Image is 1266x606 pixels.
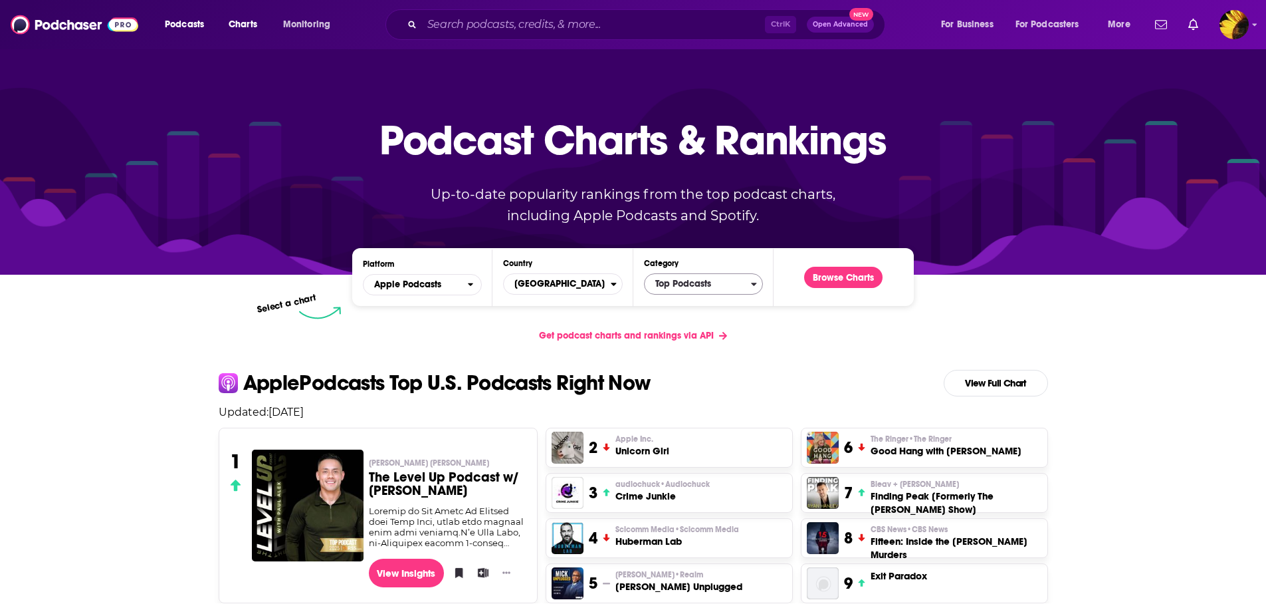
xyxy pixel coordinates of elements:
span: Logged in as ARMSquadcast [1219,10,1249,39]
button: Add to List [473,563,486,583]
h2: Platforms [363,274,482,295]
span: [PERSON_NAME] [615,569,703,580]
h3: 5 [589,573,597,593]
button: open menu [1007,14,1099,35]
span: Charts [229,15,257,34]
span: • Scicomm Media [675,525,739,534]
span: Podcasts [165,15,204,34]
a: Show notifications dropdown [1183,13,1204,36]
button: Browse Charts [804,267,883,288]
span: audiochuck [615,479,710,490]
p: Updated: [DATE] [208,406,1059,418]
img: Unicorn Girl [552,432,583,464]
span: For Business [941,15,994,34]
span: [GEOGRAPHIC_DATA] [504,273,610,295]
img: Crime Junkie [552,477,583,509]
button: open menu [1099,14,1147,35]
a: CBS News•CBS NewsFifteen: Inside the [PERSON_NAME] Murders [871,524,1041,561]
h3: 8 [844,528,853,548]
span: Ctrl K [765,16,796,33]
h3: Finding Peak [Formerly The [PERSON_NAME] Show] [871,490,1041,516]
p: The Ringer • The Ringer [871,434,1021,444]
img: Mick Unplugged [552,567,583,599]
a: audiochuck•AudiochuckCrime Junkie [615,479,710,503]
img: Podchaser - Follow, Share and Rate Podcasts [11,12,138,37]
span: The Ringer [871,434,952,444]
h3: 2 [589,438,597,458]
a: View Insights [369,559,444,587]
span: Get podcast charts and rankings via API [539,330,714,341]
a: Bleav + [PERSON_NAME]Finding Peak [Formerly The [PERSON_NAME] Show] [871,479,1041,516]
img: Finding Peak [Formerly The Ryan Hanley Show] [807,477,839,509]
p: Apple Inc. [615,434,669,444]
img: Good Hang with Amy Poehler [807,432,839,464]
h3: Good Hang with [PERSON_NAME] [871,444,1021,458]
button: open menu [274,14,348,35]
p: Podcast Charts & Rankings [379,96,887,183]
button: Show profile menu [1219,10,1249,39]
p: Apple Podcasts Top U.S. Podcasts Right Now [243,373,651,394]
h3: 6 [844,438,853,458]
span: Open Advanced [813,21,868,28]
img: select arrow [299,307,341,319]
a: [PERSON_NAME]•Realm[PERSON_NAME] Unplugged [615,569,742,593]
p: Bleav + Ryan Hanley [871,479,1041,490]
a: Fifteen: Inside the Daniel Marsh Murders [807,522,839,554]
h3: 3 [589,483,597,503]
a: The Ringer•The RingerGood Hang with [PERSON_NAME] [871,434,1021,458]
a: Show notifications dropdown [1150,13,1172,36]
span: Scicomm Media [615,524,739,535]
input: Search podcasts, credits, & more... [422,14,765,35]
span: Apple Inc. [615,434,653,444]
p: Up-to-date popularity rankings from the top podcast charts, including Apple Podcasts and Spotify. [405,184,862,226]
span: More [1108,15,1130,34]
span: For Podcasters [1015,15,1079,34]
span: CBS News [871,524,948,535]
span: Apple Podcasts [374,280,441,289]
div: Loremip do Sit Ametc Ad Elitsed doei Temp Inci, utlab etdo magnaal enim admi veniamq.N’e Ulla Lab... [369,506,526,548]
span: New [849,8,873,21]
a: [PERSON_NAME] [PERSON_NAME]The Level Up Podcast w/ [PERSON_NAME] [369,458,526,506]
h3: Crime Junkie [615,490,710,503]
h3: [PERSON_NAME] Unplugged [615,580,742,593]
button: Show More Button [497,566,516,579]
a: Huberman Lab [552,522,583,554]
img: The Level Up Podcast w/ Paul Alex [252,450,364,561]
h3: 9 [844,573,853,593]
img: Exit Paradox [807,567,839,599]
button: open menu [932,14,1010,35]
span: • Audiochuck [660,480,710,489]
button: Bookmark Podcast [449,563,463,583]
p: audiochuck • Audiochuck [615,479,710,490]
button: open menu [156,14,221,35]
div: Search podcasts, credits, & more... [398,9,898,40]
h3: Huberman Lab [615,535,739,548]
h3: 1 [230,450,241,474]
a: Scicomm Media•Scicomm MediaHuberman Lab [615,524,739,548]
a: Apple Inc.Unicorn Girl [615,434,669,458]
p: Mick Hunt • Realm [615,569,742,580]
button: open menu [363,274,482,295]
button: Categories [644,273,763,295]
span: Top Podcasts [645,273,751,295]
h3: 7 [844,483,853,503]
p: Paul Alex Espinoza [369,458,526,468]
h3: 4 [589,528,597,548]
span: Monitoring [283,15,330,34]
span: • Realm [675,570,703,579]
a: Get podcast charts and rankings via API [528,319,738,352]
